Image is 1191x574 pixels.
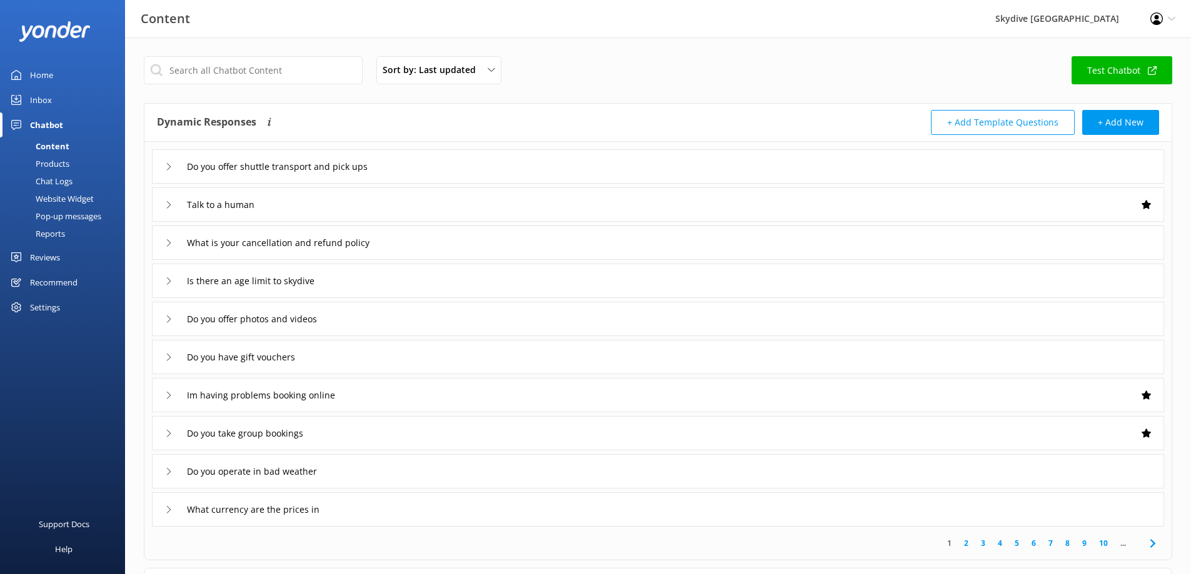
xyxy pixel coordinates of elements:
[1093,537,1114,549] a: 10
[941,537,958,549] a: 1
[157,110,256,135] h4: Dynamic Responses
[55,537,73,562] div: Help
[39,512,89,537] div: Support Docs
[8,137,125,155] a: Content
[8,207,125,225] a: Pop-up messages
[8,190,125,207] a: Website Widget
[8,172,125,190] a: Chat Logs
[30,245,60,270] div: Reviews
[144,56,363,84] input: Search all Chatbot Content
[8,155,69,172] div: Products
[30,87,52,112] div: Inbox
[8,225,125,242] a: Reports
[1059,537,1076,549] a: 8
[30,295,60,320] div: Settings
[1008,537,1025,549] a: 5
[1042,537,1059,549] a: 7
[30,62,53,87] div: Home
[975,537,992,549] a: 3
[19,21,91,42] img: yonder-white-logo.png
[931,110,1075,135] button: + Add Template Questions
[8,225,65,242] div: Reports
[1114,537,1132,549] span: ...
[1025,537,1042,549] a: 6
[8,172,73,190] div: Chat Logs
[141,9,190,29] h3: Content
[958,537,975,549] a: 2
[383,63,483,77] span: Sort by: Last updated
[1082,110,1159,135] button: + Add New
[8,155,125,172] a: Products
[8,137,69,155] div: Content
[8,190,94,207] div: Website Widget
[30,270,78,295] div: Recommend
[992,537,1008,549] a: 4
[1072,56,1172,84] a: Test Chatbot
[30,112,63,137] div: Chatbot
[1076,537,1093,549] a: 9
[8,207,101,225] div: Pop-up messages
